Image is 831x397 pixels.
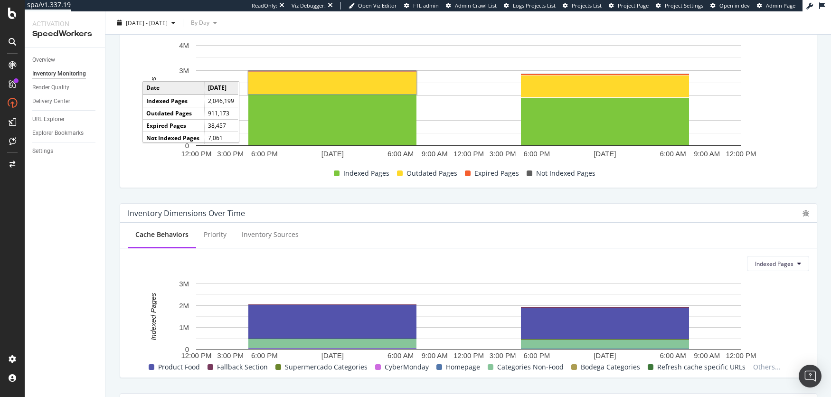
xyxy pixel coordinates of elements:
[32,146,53,156] div: Settings
[128,279,809,361] svg: A chart.
[719,2,750,9] span: Open in dev
[179,323,189,331] text: 1M
[285,361,368,373] span: Supermercado Categories
[32,55,55,65] div: Overview
[657,361,746,373] span: Refresh cache specific URLs
[251,351,278,359] text: 6:00 PM
[766,2,795,9] span: Admin Page
[179,92,189,100] text: 2M
[594,351,616,359] text: [DATE]
[32,83,69,93] div: Render Quality
[490,351,516,359] text: 3:00 PM
[179,280,189,288] text: 3M
[158,361,200,373] span: Product Food
[581,361,640,373] span: Bodega Categories
[523,351,550,359] text: 6:00 PM
[181,150,211,158] text: 12:00 PM
[446,2,497,9] a: Admin Crawl List
[321,150,344,158] text: [DATE]
[321,351,344,359] text: [DATE]
[32,55,98,65] a: Overview
[455,2,497,9] span: Admin Crawl List
[32,96,98,106] a: Delivery Center
[710,2,750,9] a: Open in dev
[32,146,98,156] a: Settings
[179,302,189,310] text: 2M
[251,150,278,158] text: 6:00 PM
[536,168,595,179] span: Not Indexed Pages
[349,2,397,9] a: Open Viz Editor
[135,230,189,239] div: Cache Behaviors
[32,96,70,106] div: Delivery Center
[204,230,227,239] div: Priority
[660,351,686,359] text: 6:00 AM
[404,2,439,9] a: FTL admin
[755,260,793,268] span: Indexed Pages
[292,2,326,9] div: Viz Debugger:
[594,150,616,158] text: [DATE]
[179,116,189,124] text: 1M
[660,150,686,158] text: 6:00 AM
[572,2,602,9] span: Projects List
[523,150,550,158] text: 6:00 PM
[665,2,703,9] span: Project Settings
[32,69,98,79] a: Inventory Monitoring
[513,2,556,9] span: Logs Projects List
[446,361,480,373] span: Homepage
[32,128,84,138] div: Explorer Bookmarks
[179,66,189,75] text: 3M
[453,150,484,158] text: 12:00 PM
[185,142,189,150] text: 0
[726,351,756,359] text: 12:00 PM
[128,40,809,166] svg: A chart.
[387,351,414,359] text: 6:00 AM
[694,351,720,359] text: 9:00 AM
[343,168,389,179] span: Indexed Pages
[803,210,809,217] div: bug
[422,351,448,359] text: 9:00 AM
[406,168,457,179] span: Outdated Pages
[185,345,189,353] text: 0
[32,114,65,124] div: URL Explorer
[187,15,221,30] button: By Day
[126,19,168,27] span: [DATE] - [DATE]
[32,128,98,138] a: Explorer Bookmarks
[387,150,414,158] text: 6:00 AM
[217,150,244,158] text: 3:00 PM
[358,2,397,9] span: Open Viz Editor
[128,208,245,218] div: Inventory Dimensions Over Time
[32,19,97,28] div: Activation
[217,351,244,359] text: 3:00 PM
[618,2,649,9] span: Project Page
[385,361,429,373] span: CyberMonday
[563,2,602,9] a: Projects List
[422,150,448,158] text: 9:00 AM
[181,351,211,359] text: 12:00 PM
[656,2,703,9] a: Project Settings
[32,114,98,124] a: URL Explorer
[497,361,564,373] span: Categories Non-Food
[609,2,649,9] a: Project Page
[179,41,189,49] text: 4M
[252,2,277,9] div: ReadOnly:
[757,2,795,9] a: Admin Page
[799,365,822,388] div: Open Intercom Messenger
[490,150,516,158] text: 3:00 PM
[474,168,519,179] span: Expired Pages
[749,361,784,373] span: Others...
[217,361,268,373] span: Fallback Section
[32,69,86,79] div: Inventory Monitoring
[113,15,179,30] button: [DATE] - [DATE]
[32,83,98,93] a: Render Quality
[413,2,439,9] span: FTL admin
[32,28,97,39] div: SpeedWorkers
[694,150,720,158] text: 9:00 AM
[726,150,756,158] text: 12:00 PM
[747,256,809,271] button: Indexed Pages
[504,2,556,9] a: Logs Projects List
[149,293,157,340] text: Indexed Pages
[453,351,484,359] text: 12:00 PM
[149,76,157,114] text: Total Pages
